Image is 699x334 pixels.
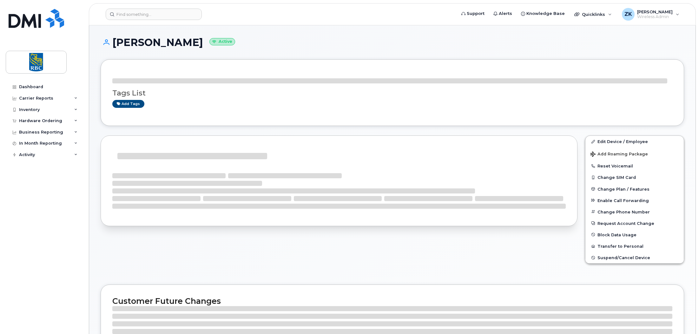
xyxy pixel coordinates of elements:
button: Transfer to Personal [585,240,684,252]
h1: [PERSON_NAME] [101,37,684,48]
span: Add Roaming Package [590,152,648,158]
button: Change Phone Number [585,206,684,218]
h3: Tags List [112,89,672,97]
button: Block Data Usage [585,229,684,240]
span: Suspend/Cancel Device [597,255,650,260]
h2: Customer Future Changes [112,296,672,306]
a: Edit Device / Employee [585,136,684,147]
button: Suspend/Cancel Device [585,252,684,263]
button: Enable Call Forwarding [585,195,684,206]
button: Request Account Change [585,218,684,229]
button: Change Plan / Features [585,183,684,195]
button: Add Roaming Package [585,147,684,160]
span: Enable Call Forwarding [597,198,649,203]
button: Change SIM Card [585,172,684,183]
a: Add tags [112,100,144,108]
small: Active [209,38,235,45]
span: Change Plan / Features [597,187,650,191]
button: Reset Voicemail [585,160,684,172]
